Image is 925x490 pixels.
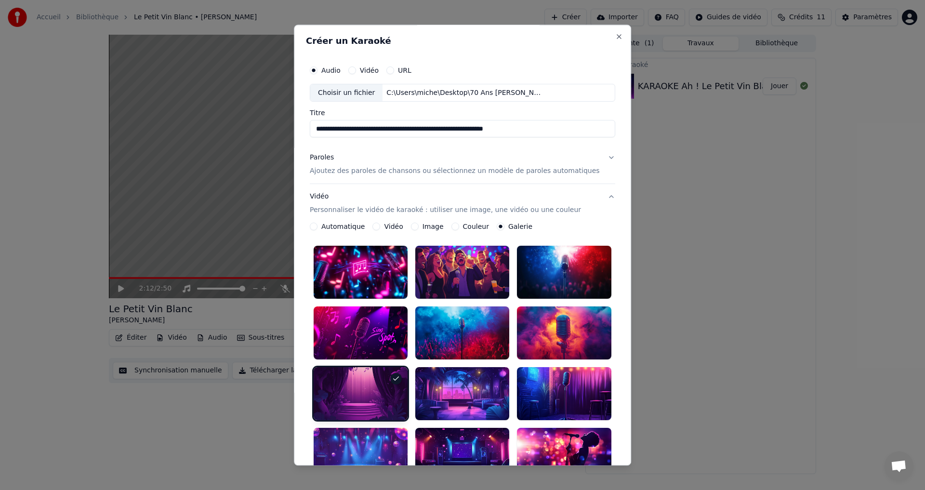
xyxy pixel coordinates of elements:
label: Vidéo [360,67,379,74]
label: Automatique [321,224,365,230]
button: ParolesAjoutez des paroles de chansons ou sélectionnez un modèle de paroles automatiques [310,146,615,184]
div: Vidéo [310,192,581,215]
p: Ajoutez des paroles de chansons ou sélectionnez un modèle de paroles automatiques [310,167,600,176]
p: Personnaliser le vidéo de karaoké : utiliser une image, une vidéo ou une couleur [310,206,581,215]
div: C:\Users\miche\Desktop\70 Ans [PERSON_NAME]\Chanson barré\KARAOKE Ah ! Le Petit Vin Blanc - Rendu... [383,88,547,98]
div: Choisir un fichier [310,84,383,102]
label: Galerie [508,224,532,230]
label: Vidéo [384,224,403,230]
label: Image [423,224,444,230]
label: Titre [310,110,615,117]
div: Paroles [310,153,334,163]
label: Audio [321,67,341,74]
button: VidéoPersonnaliser le vidéo de karaoké : utiliser une image, une vidéo ou une couleur [310,185,615,223]
label: Couleur [463,224,489,230]
h2: Créer un Karaoké [306,37,619,45]
label: URL [398,67,411,74]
